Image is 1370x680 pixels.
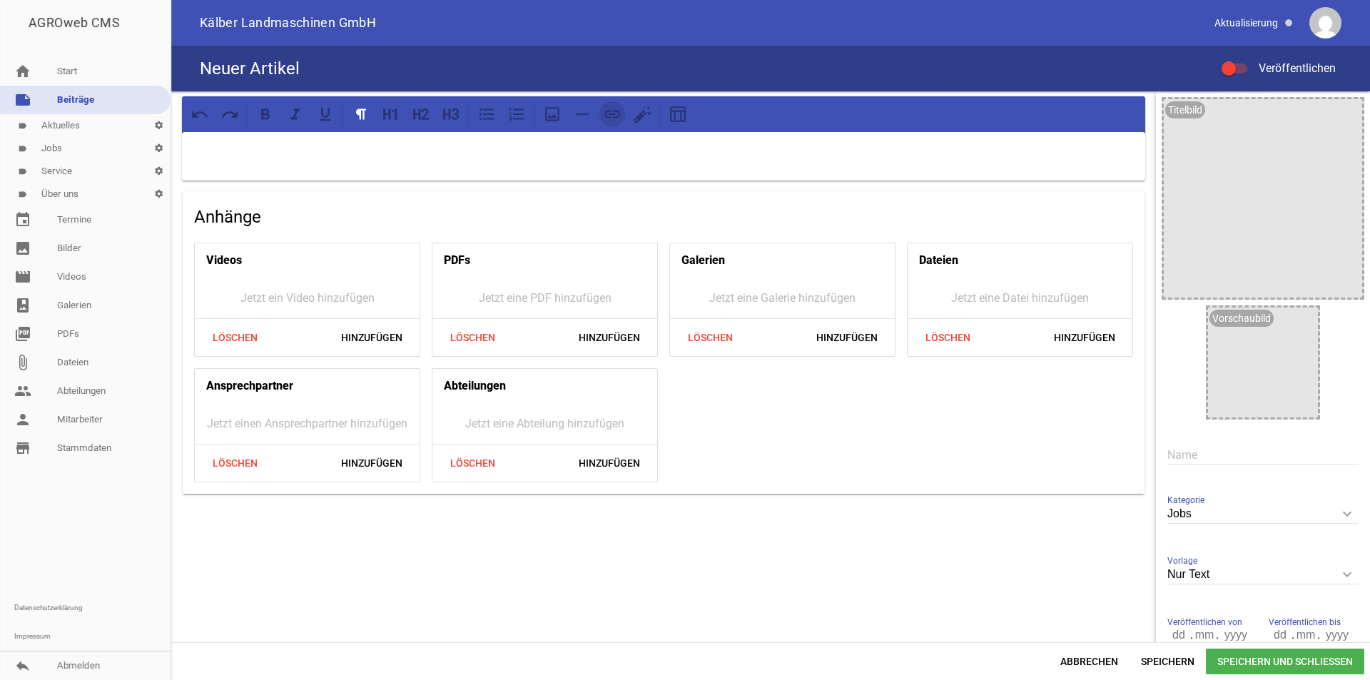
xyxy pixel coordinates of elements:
[14,91,31,108] i: note
[14,354,31,371] i: attach_file
[919,249,958,272] h4: Dateien
[147,137,171,160] i: settings
[1206,649,1364,674] span: Speichern und Schließen
[1192,626,1217,644] input: mm
[200,16,376,29] span: Kälber Landmaschinen GmbH
[676,325,744,350] span: Löschen
[1130,649,1206,674] span: Speichern
[1293,626,1319,644] input: mm
[14,657,31,674] i: reply
[14,440,31,457] i: store_mall_directory
[14,268,31,285] i: movie
[444,375,506,397] h4: Abteilungen
[681,249,725,272] h4: Galerien
[195,403,420,444] div: Jetzt einen Ansprechpartner hinzufügen
[1042,325,1127,350] span: Hinzufügen
[18,144,27,153] i: label
[567,450,651,476] span: Hinzufügen
[330,325,414,350] span: Hinzufügen
[1049,649,1130,674] span: Abbrechen
[444,249,470,272] h4: PDFs
[432,278,657,318] div: Jetzt eine PDF hinzufügen
[1242,61,1336,75] span: Veröffentlichen
[1319,626,1354,644] input: yyyy
[14,325,31,342] i: picture_as_pdf
[147,114,171,137] i: settings
[14,63,31,80] i: home
[14,240,31,257] i: image
[147,183,171,205] i: settings
[1336,502,1359,525] i: keyboard_arrow_down
[1336,563,1359,586] i: keyboard_arrow_down
[18,121,27,131] i: label
[1165,101,1205,118] div: Titelbild
[18,190,27,199] i: label
[438,450,507,476] span: Löschen
[14,411,31,428] i: person
[1269,626,1293,644] input: dd
[913,325,982,350] span: Löschen
[14,211,31,228] i: event
[908,278,1132,318] div: Jetzt eine Datei hinzufügen
[1217,626,1253,644] input: yyyy
[18,167,27,176] i: label
[438,325,507,350] span: Löschen
[201,325,269,350] span: Löschen
[206,375,293,397] h4: Ansprechpartner
[330,450,414,476] span: Hinzufügen
[195,278,420,318] div: Jetzt ein Video hinzufügen
[194,205,1133,228] h4: Anhänge
[1209,310,1274,327] div: Vorschaubild
[805,325,889,350] span: Hinzufügen
[147,160,171,183] i: settings
[1167,615,1242,629] span: Veröffentlichen von
[670,278,895,318] div: Jetzt eine Galerie hinzufügen
[432,403,657,444] div: Jetzt eine Abteilung hinzufügen
[1167,626,1192,644] input: dd
[200,57,300,80] h4: Neuer Artikel
[1269,615,1341,629] span: Veröffentlichen bis
[14,382,31,400] i: people
[201,450,269,476] span: Löschen
[14,297,31,314] i: photo_album
[206,249,242,272] h4: Videos
[567,325,651,350] span: Hinzufügen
